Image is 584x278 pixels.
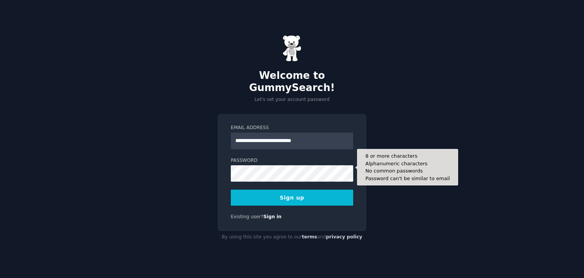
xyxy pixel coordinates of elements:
h2: Welcome to GummySearch! [217,70,367,94]
a: terms [302,234,317,240]
div: By using this site you agree to our and [217,231,367,243]
label: Email Address [231,125,353,131]
label: Password [231,157,353,164]
img: Gummy Bear [282,35,302,62]
span: Existing user? [231,214,263,219]
button: Sign up [231,190,353,206]
a: Sign in [263,214,282,219]
p: Let's set your account password [217,96,367,103]
a: privacy policy [326,234,362,240]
